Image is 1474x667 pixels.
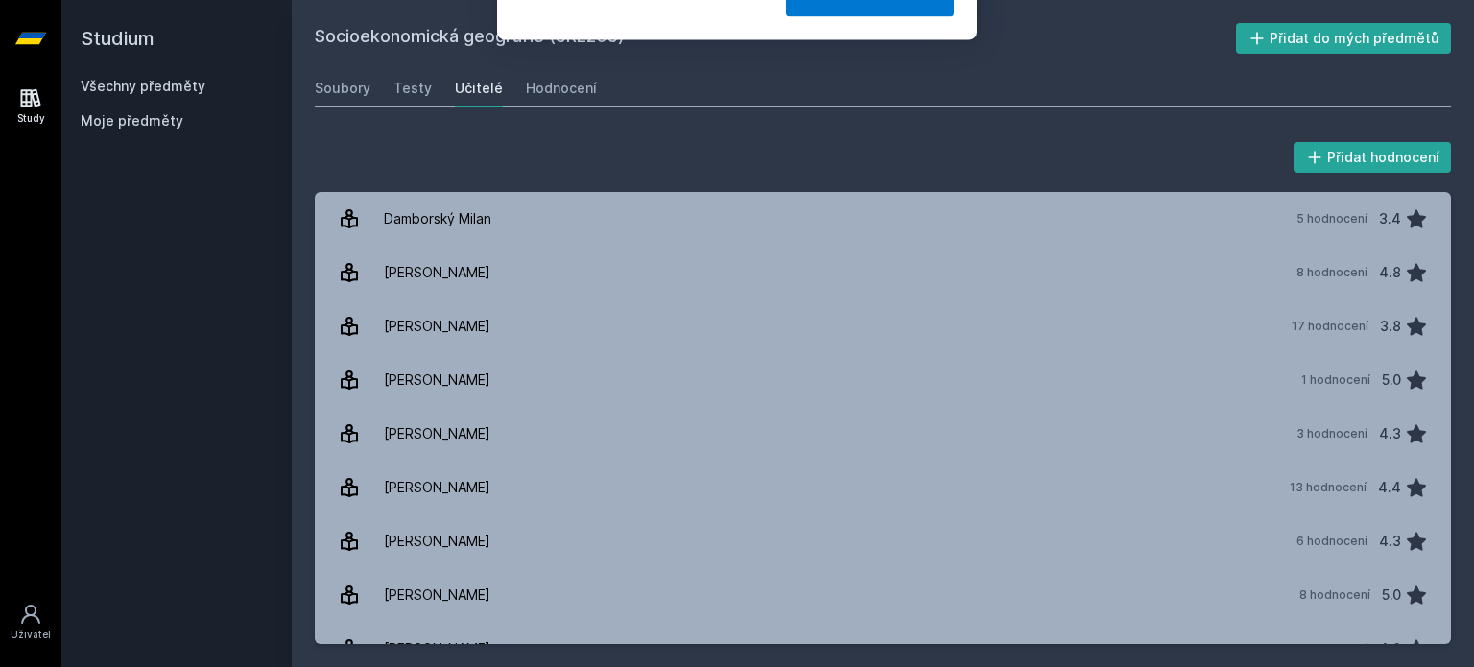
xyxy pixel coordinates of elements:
[1379,415,1401,453] div: 4.3
[315,461,1451,514] a: [PERSON_NAME] 13 hodnocení 4.4
[11,628,51,642] div: Uživatel
[1378,468,1401,507] div: 4.4
[1296,641,1367,656] div: 8 hodnocení
[597,23,954,67] div: [PERSON_NAME] dostávat tipy ohledně studia, nových testů, hodnocení učitelů a předmětů?
[1296,534,1367,549] div: 6 hodnocení
[1296,426,1367,441] div: 3 hodnocení
[384,522,490,560] div: [PERSON_NAME]
[1290,480,1367,495] div: 13 hodnocení
[384,576,490,614] div: [PERSON_NAME]
[315,299,1451,353] a: [PERSON_NAME] 17 hodnocení 3.8
[384,307,490,345] div: [PERSON_NAME]
[315,353,1451,407] a: [PERSON_NAME] 1 hodnocení 5.0
[1292,319,1368,334] div: 17 hodnocení
[1382,361,1401,399] div: 5.0
[384,200,491,238] div: Damborský Milan
[315,192,1451,246] a: Damborský Milan 5 hodnocení 3.4
[1299,587,1370,603] div: 8 hodnocení
[1301,372,1370,388] div: 1 hodnocení
[315,246,1451,299] a: [PERSON_NAME] 8 hodnocení 4.8
[1379,522,1401,560] div: 4.3
[384,468,490,507] div: [PERSON_NAME]
[786,100,954,148] button: Jasně, jsem pro
[1296,211,1367,226] div: 5 hodnocení
[315,407,1451,461] a: [PERSON_NAME] 3 hodnocení 4.3
[1382,576,1401,614] div: 5.0
[315,514,1451,568] a: [PERSON_NAME] 6 hodnocení 4.3
[384,415,490,453] div: [PERSON_NAME]
[1379,253,1401,292] div: 4.8
[384,253,490,292] div: [PERSON_NAME]
[4,593,58,652] a: Uživatel
[1296,265,1367,280] div: 8 hodnocení
[1380,307,1401,345] div: 3.8
[315,568,1451,622] a: [PERSON_NAME] 8 hodnocení 5.0
[520,23,597,100] img: notification icon
[384,361,490,399] div: [PERSON_NAME]
[1379,200,1401,238] div: 3.4
[706,100,775,148] button: Ne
